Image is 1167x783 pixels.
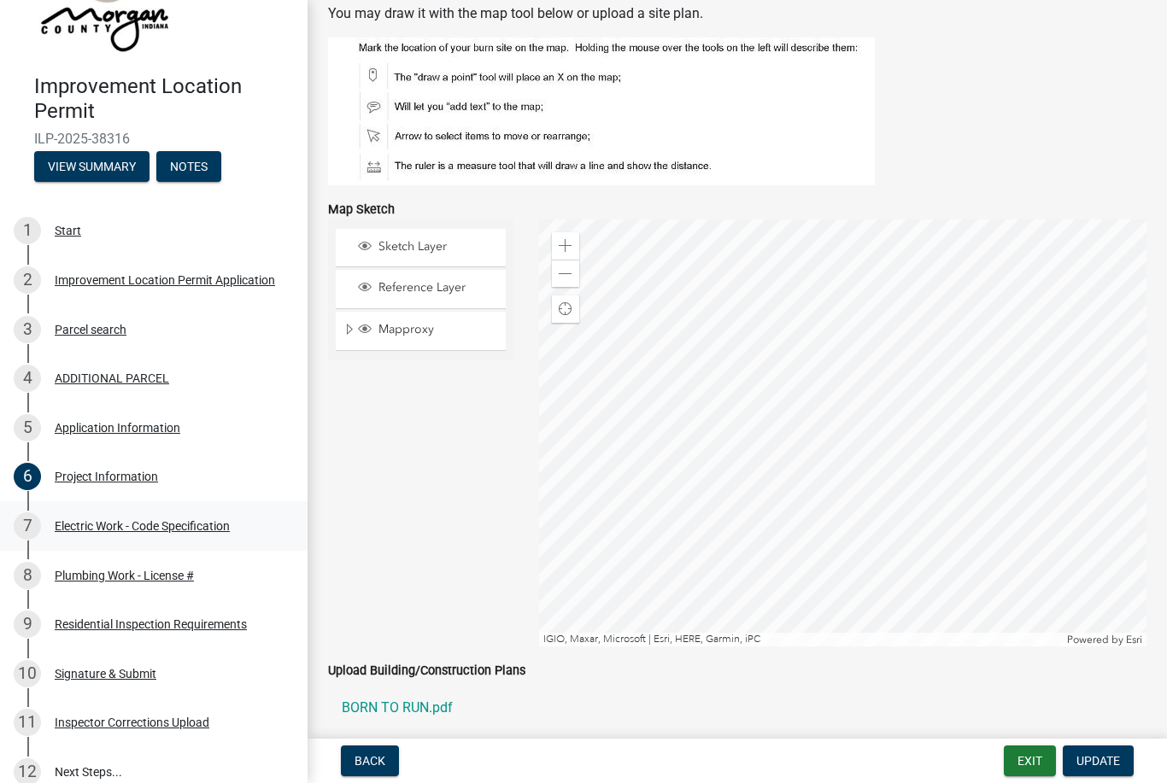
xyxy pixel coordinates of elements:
div: Inspector Corrections Upload [55,716,209,728]
wm-modal-confirm: Summary [34,161,150,174]
div: Mapproxy [355,322,500,339]
h4: Improvement Location Permit [34,74,294,124]
div: Powered by [1063,633,1146,646]
div: 10 [14,660,41,687]
div: Start [55,225,81,237]
div: Sketch Layer [355,239,500,256]
div: 11 [14,709,41,736]
div: Residential Inspection Requirements [55,618,247,630]
ul: Layer List [334,225,507,355]
a: Esri [1126,634,1142,646]
div: IGIO, Maxar, Microsoft | Esri, HERE, Garmin, iPC [539,633,1063,646]
div: 2 [14,266,41,294]
div: 4 [14,365,41,392]
span: Sketch Layer [374,239,500,254]
label: Upload Building/Construction Plans [328,665,525,677]
span: Mapproxy [374,322,500,337]
span: Reference Layer [374,280,500,295]
div: Parcel search [55,324,126,336]
div: Plumbing Work - License # [55,570,194,581]
div: 5 [14,414,41,441]
div: 8 [14,562,41,589]
span: Update [1076,754,1120,768]
div: 7 [14,512,41,540]
div: 6 [14,463,41,490]
div: Improvement Location Permit Application [55,274,275,286]
div: Find my location [552,295,579,323]
div: Application Information [55,422,180,434]
div: Zoom out [552,260,579,287]
div: 1 [14,217,41,244]
button: View Summary [34,151,150,182]
button: Exit [1004,745,1056,776]
div: 3 [14,316,41,343]
span: Expand [343,322,355,340]
div: Project Information [55,470,158,482]
a: BORN TO RUN.pdf [328,687,1146,728]
wm-modal-confirm: Notes [156,161,221,174]
span: Back [355,754,385,768]
p: You may draw it with the map tool below or upload a site plan. [328,3,1146,24]
span: ILP-2025-38316 [34,131,273,147]
img: map_tools-sm_9c903488-6d06-459d-9e87-41fdf6e21155.jpg [328,38,875,185]
li: Sketch Layer [336,229,506,267]
div: Reference Layer [355,280,500,297]
div: Signature & Submit [55,668,156,680]
button: Update [1063,745,1134,776]
button: Notes [156,151,221,182]
div: Zoom in [552,232,579,260]
button: Back [341,745,399,776]
div: 9 [14,611,41,638]
div: Electric Work - Code Specification [55,520,230,532]
label: Map Sketch [328,204,395,216]
li: Reference Layer [336,270,506,308]
div: ADDITIONAL PARCEL [55,372,169,384]
li: Mapproxy [336,312,506,351]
